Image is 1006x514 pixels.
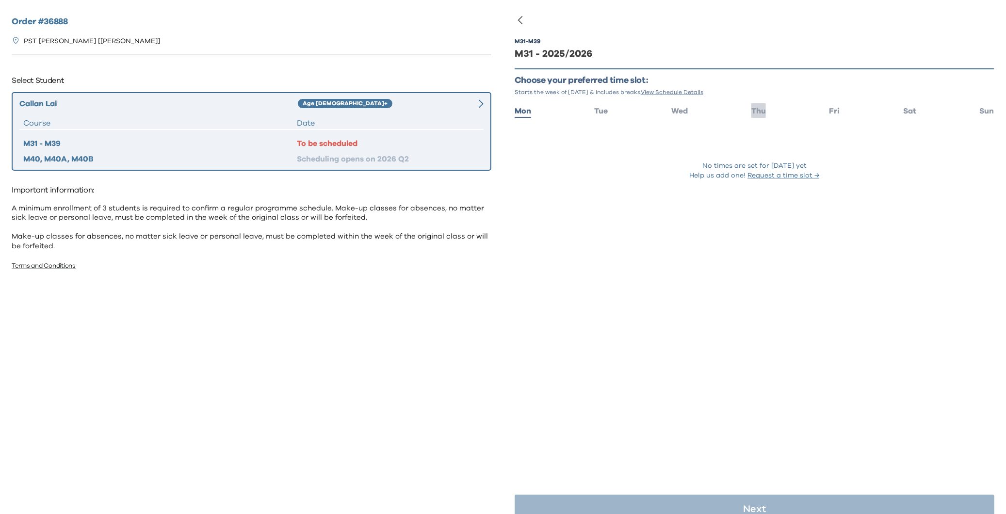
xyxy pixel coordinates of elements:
[690,171,820,180] p: Help us add one!
[515,37,540,45] div: M31 - M39
[23,138,297,149] div: M31 - M39
[19,98,298,110] div: Callan Lai
[297,138,480,149] div: To be scheduled
[595,107,608,115] span: Tue
[23,117,297,129] div: Course
[515,47,994,61] div: M31 - 2025/2026
[12,16,491,29] h2: Order # 36888
[515,107,531,115] span: Mon
[298,99,392,109] div: Age [DEMOGRAPHIC_DATA]+
[297,117,480,129] div: Date
[515,88,994,96] p: Starts the week of [DATE] & includes breaks.
[297,153,480,165] div: Scheduling opens on 2026 Q2
[641,89,703,95] span: View Schedule Details
[748,171,820,180] button: Request a time slot →
[743,504,766,514] p: Next
[24,36,160,47] p: PST [PERSON_NAME] [[PERSON_NAME]]
[751,107,766,115] span: Thu
[12,263,76,269] a: Terms and Conditions
[671,107,688,115] span: Wed
[12,73,491,88] p: Select Student
[829,107,840,115] span: Fri
[12,182,491,198] p: Important information:
[12,204,491,251] p: A minimum enrollment of 3 students is required to confirm a regular programme schedule. Make-up c...
[702,161,807,171] p: No times are set for [DATE] yet
[903,107,916,115] span: Sat
[23,153,297,165] div: M40, M40A, M40B
[980,107,994,115] span: Sun
[515,75,994,86] p: Choose your preferred time slot:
